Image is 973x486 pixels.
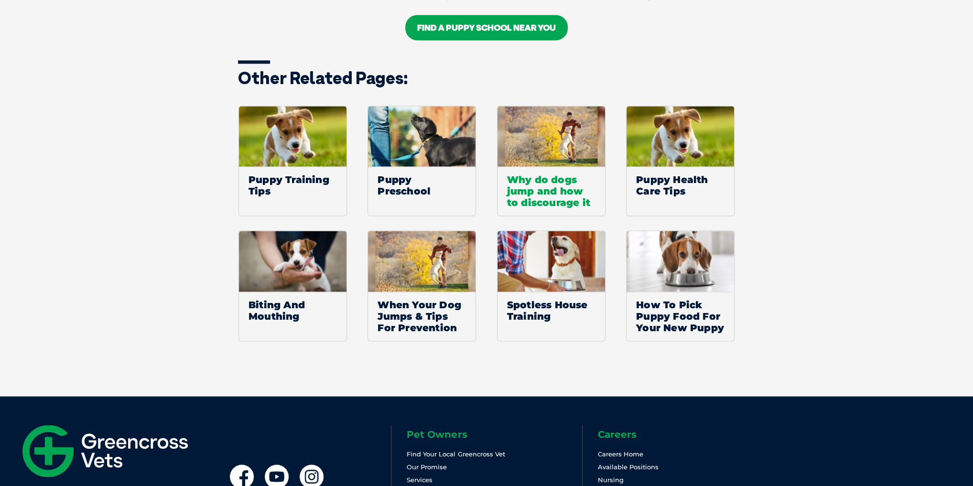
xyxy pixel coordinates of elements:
[497,230,605,341] a: Spotless House Training
[627,166,734,204] span: Puppy Health Care Tips
[407,463,447,470] a: Our Promise
[407,475,432,483] a: Services
[239,292,346,329] span: Biting And Mouthing
[598,450,643,457] a: Careers Home
[368,230,476,341] a: When Your Dog Jumps & Tips For Prevention
[368,292,476,341] span: When Your Dog Jumps & Tips For Prevention
[239,166,346,204] span: Puppy Training Tips
[497,292,605,329] span: Spotless House Training
[238,106,347,216] a: Puppy Training Tips
[598,475,624,483] a: Nursing
[407,450,505,457] a: Find Your Local Greencross Vet
[238,69,735,86] h3: Other related pages:
[598,429,773,439] h6: Careers
[407,429,582,439] h6: Pet Owners
[368,106,476,167] img: Enrol in Puppy Preschool
[497,166,605,216] span: Why do dogs jump and how to discourage it
[626,230,735,341] a: How To Pick Puppy Food For Your New Puppy
[368,106,476,216] a: Puppy Preschool
[497,106,605,216] a: Why do dogs jump and how to discourage it
[405,15,568,40] a: FIND A Puppy School NEAR YOU
[627,292,734,341] span: How To Pick Puppy Food For Your New Puppy
[627,231,734,292] img: Puppy eating dog food
[626,106,735,216] a: Puppy Health Care Tips
[598,463,659,470] a: Available Positions
[368,166,476,204] span: Puppy Preschool
[238,230,347,341] a: Biting And Mouthing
